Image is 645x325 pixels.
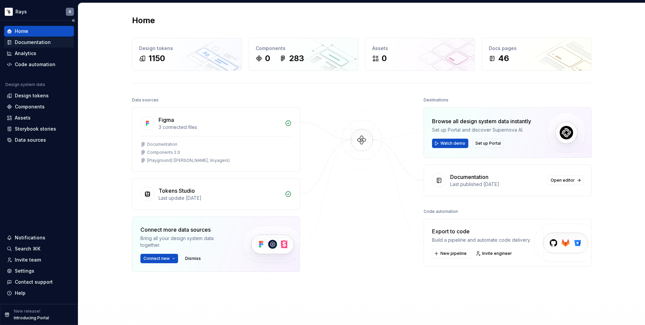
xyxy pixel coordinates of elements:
[15,8,27,15] div: Rays
[15,257,41,263] div: Invite team
[4,26,74,37] a: Home
[450,173,488,181] div: Documentation
[5,8,13,16] img: 6d3517f2-c9be-42ef-a17d-43333b4a1852.png
[139,45,235,52] div: Design tokens
[432,117,531,125] div: Browse all design system data instantly
[15,279,53,285] div: Contact support
[432,139,468,148] button: Watch demo
[15,268,34,274] div: Settings
[159,116,174,124] div: Figma
[159,187,195,195] div: Tokens Studio
[69,9,71,14] div: R
[498,53,509,64] div: 46
[440,251,467,256] span: New pipeline
[132,178,300,210] a: Tokens StudioLast update [DATE]
[185,256,201,261] span: Dismiss
[159,195,281,201] div: Last update [DATE]
[4,277,74,287] button: Contact support
[289,53,304,64] div: 283
[450,181,544,188] div: Last published [DATE]
[15,50,36,57] div: Analytics
[15,103,45,110] div: Components
[69,16,78,25] button: Collapse sidebar
[15,39,51,46] div: Documentation
[424,95,448,105] div: Destinations
[15,61,55,68] div: Code automation
[4,124,74,134] a: Storybook stories
[4,112,74,123] a: Assets
[4,243,74,254] button: Search ⌘K
[4,288,74,298] button: Help
[15,137,46,143] div: Data sources
[143,256,170,261] span: Connect new
[4,37,74,48] a: Documentation
[4,232,74,243] button: Notifications
[551,178,575,183] span: Open editor
[132,107,300,172] a: Figma3 connected filesDocumentationComponents 2.0[Playground] ([PERSON_NAME], Voyagers)
[147,150,180,155] div: Components 2.0
[482,251,512,256] span: Invite engineer
[182,254,204,263] button: Dismiss
[15,28,28,35] div: Home
[14,309,40,314] p: New release!
[432,227,531,235] div: Export to code
[432,249,470,258] button: New pipeline
[147,142,177,147] div: Documentation
[140,254,178,263] button: Connect new
[14,315,49,321] p: Introducing Portal
[432,237,531,243] div: Build a pipeline and automate code delivery.
[475,141,501,146] span: Set up Portal
[424,207,458,216] div: Code automation
[482,38,592,71] a: Docs pages46
[15,234,45,241] div: Notifications
[132,38,242,71] a: Design tokens1150
[159,124,281,131] div: 3 connected files
[472,139,504,148] button: Set up Portal
[15,114,31,121] div: Assets
[256,45,351,52] div: Components
[15,126,56,132] div: Storybook stories
[4,135,74,145] a: Data sources
[148,53,165,64] div: 1150
[4,90,74,101] a: Design tokens
[432,127,531,133] div: Set up Portal and discover Supernova AI.
[132,15,155,26] h2: Home
[548,176,583,185] a: Open editor
[372,45,468,52] div: Assets
[265,53,270,64] div: 0
[365,38,475,71] a: Assets0
[4,266,74,276] a: Settings
[5,82,45,87] div: Design system data
[440,141,465,146] span: Watch demo
[15,245,40,252] div: Search ⌘K
[15,92,49,99] div: Design tokens
[249,38,358,71] a: Components0283
[4,254,74,265] a: Invite team
[1,4,77,19] button: RaysR
[489,45,585,52] div: Docs pages
[140,226,231,234] div: Connect more data sources
[474,249,515,258] a: Invite engineer
[4,101,74,112] a: Components
[382,53,387,64] div: 0
[147,158,230,163] div: [Playground] ([PERSON_NAME], Voyagers)
[4,59,74,70] a: Code automation
[140,235,231,248] div: Bring all your design system data together.
[15,290,26,296] div: Help
[132,95,159,105] div: Data sources
[4,48,74,59] a: Analytics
